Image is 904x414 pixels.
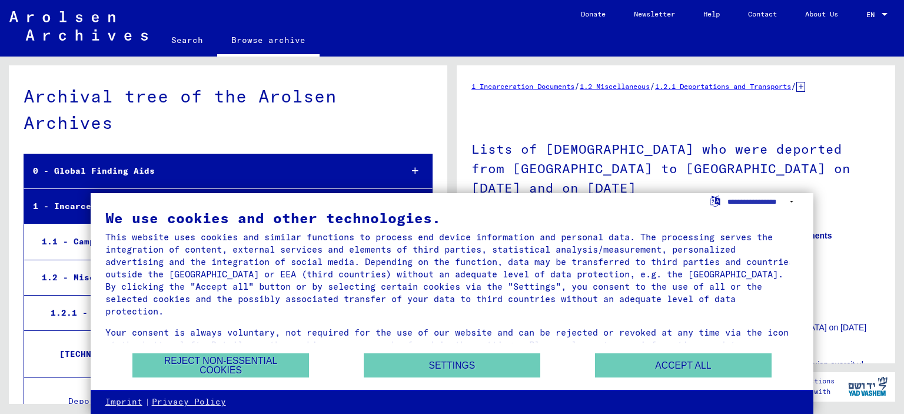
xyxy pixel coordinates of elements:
[471,122,880,213] h1: Lists of [DEMOGRAPHIC_DATA] who were deported from [GEOGRAPHIC_DATA] to [GEOGRAPHIC_DATA] on [DAT...
[105,396,142,408] a: Imprint
[364,353,540,377] button: Settings
[846,372,890,401] img: yv_logo.png
[24,160,392,183] div: 0 - Global Finding Aids
[650,81,655,91] span: /
[866,11,879,19] span: EN
[105,211,799,225] div: We use cookies and other technologies.
[24,83,433,136] div: Archival tree of the Arolsen Archives
[157,26,217,54] a: Search
[595,353,772,377] button: Accept all
[791,81,796,91] span: /
[33,266,392,289] div: 1.2 - Miscellaneous
[745,231,832,240] b: Number of documents
[51,343,391,366] div: [TECHNICAL_ID] - Deportations
[105,326,799,363] div: Your consent is always voluntary, not required for the use of our website and can be rejected or ...
[24,195,392,218] div: 1 - Incarceration Documents
[574,81,580,91] span: /
[42,302,392,324] div: 1.2.1 - Deportations and Transports
[59,390,391,413] div: Deportations from the Gestapo area [GEOGRAPHIC_DATA]
[655,82,791,91] a: 1.2.1 Deportations and Transports
[580,82,650,91] a: 1.2 Miscellaneous
[33,230,392,253] div: 1.1 - Camps and Ghettos
[471,82,574,91] a: 1 Incarceration Documents
[152,396,226,408] a: Privacy Policy
[105,231,799,317] div: This website uses cookies and similar functions to process end device information and personal da...
[9,11,148,41] img: Arolsen_neg.svg
[132,353,309,377] button: Reject non-essential cookies
[217,26,320,57] a: Browse archive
